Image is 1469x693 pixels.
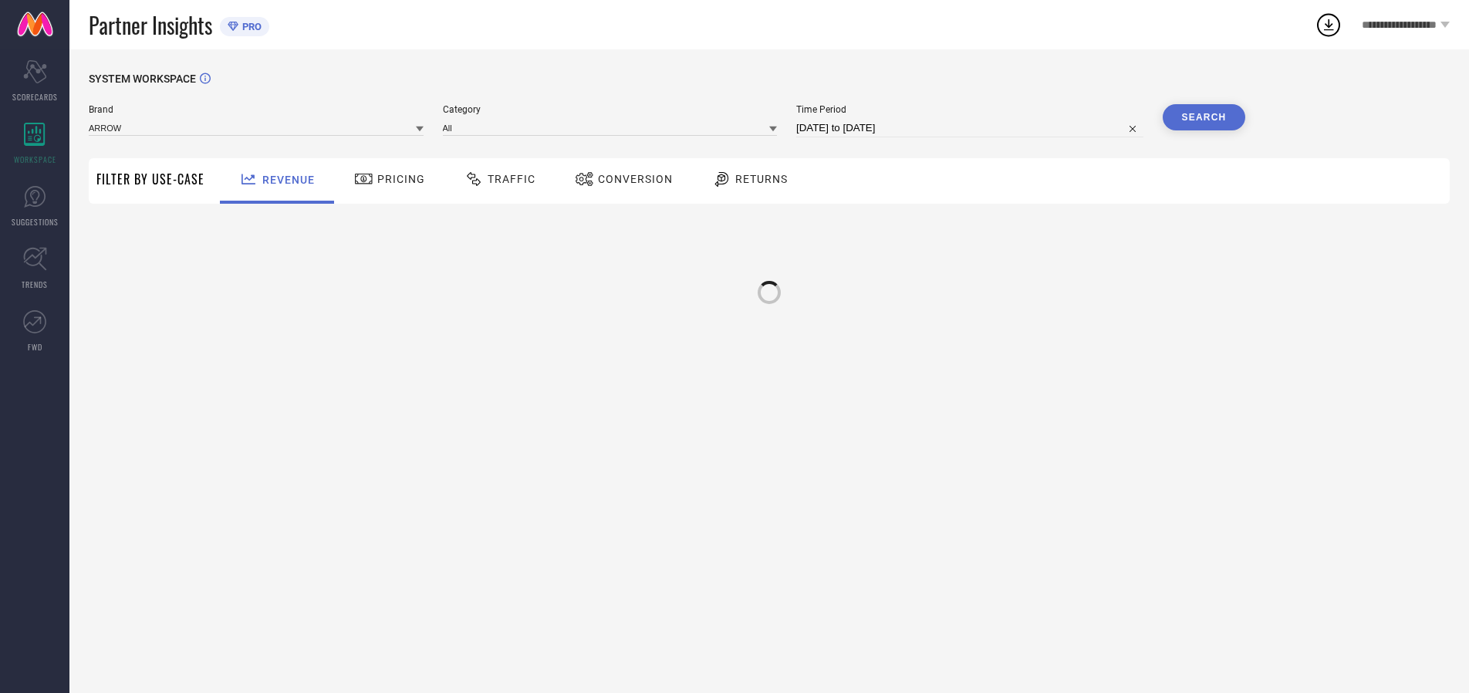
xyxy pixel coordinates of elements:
[598,173,673,185] span: Conversion
[12,216,59,228] span: SUGGESTIONS
[735,173,788,185] span: Returns
[796,119,1143,137] input: Select time period
[89,73,196,85] span: SYSTEM WORKSPACE
[28,341,42,353] span: FWD
[796,104,1143,115] span: Time Period
[238,21,262,32] span: PRO
[1163,104,1246,130] button: Search
[12,91,58,103] span: SCORECARDS
[89,9,212,41] span: Partner Insights
[1315,11,1342,39] div: Open download list
[262,174,315,186] span: Revenue
[96,170,204,188] span: Filter By Use-Case
[89,104,424,115] span: Brand
[488,173,535,185] span: Traffic
[14,154,56,165] span: WORKSPACE
[443,104,778,115] span: Category
[22,279,48,290] span: TRENDS
[377,173,425,185] span: Pricing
